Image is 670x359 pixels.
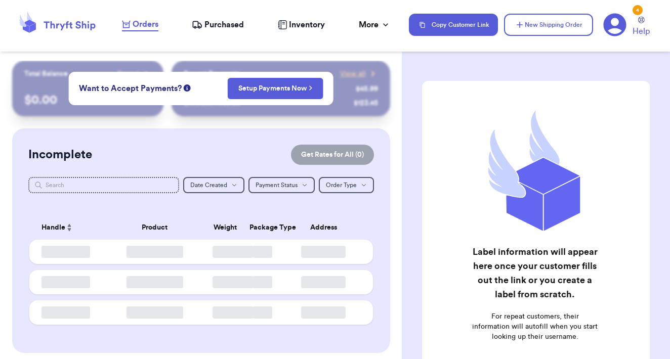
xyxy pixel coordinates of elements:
button: Copy Customer Link [409,14,498,36]
span: Date Created [190,182,227,188]
a: Inventory [278,19,325,31]
a: Orders [122,18,158,31]
a: 4 [603,13,626,36]
div: $ 123.45 [354,98,378,108]
a: Purchased [192,19,244,31]
button: Date Created [183,177,244,193]
button: Payment Status [248,177,315,193]
th: Package Type [243,215,280,240]
span: Order Type [326,182,357,188]
th: Weight [206,215,243,240]
div: More [359,19,391,31]
span: Payment Status [256,182,298,188]
span: Orders [133,18,158,30]
button: Order Type [319,177,374,193]
th: Product [103,215,206,240]
h2: Incomplete [28,147,92,163]
div: $ 45.99 [356,84,378,94]
p: $ 0.00 [24,92,151,108]
button: Setup Payments Now [228,78,323,99]
button: New Shipping Order [504,14,593,36]
span: Want to Accept Payments? [79,82,182,95]
span: Purchased [204,19,244,31]
th: Address [280,215,373,240]
a: Payout [117,69,151,79]
button: Sort ascending [65,221,73,234]
span: Payout [117,69,139,79]
button: Get Rates for All (0) [291,145,374,165]
span: Inventory [289,19,325,31]
p: For repeat customers, their information will autofill when you start looking up their username. [472,311,598,342]
h2: Label information will appear here once your customer fills out the link or you create a label fr... [472,245,598,301]
input: Search [28,177,179,193]
a: View all [340,69,378,79]
p: Recent Payments [184,69,240,79]
a: Help [633,17,650,37]
span: Handle [41,222,65,233]
div: 4 [633,5,643,15]
p: Total Balance [24,69,68,79]
span: View all [340,69,366,79]
a: Setup Payments Now [238,83,313,94]
span: Help [633,25,650,37]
